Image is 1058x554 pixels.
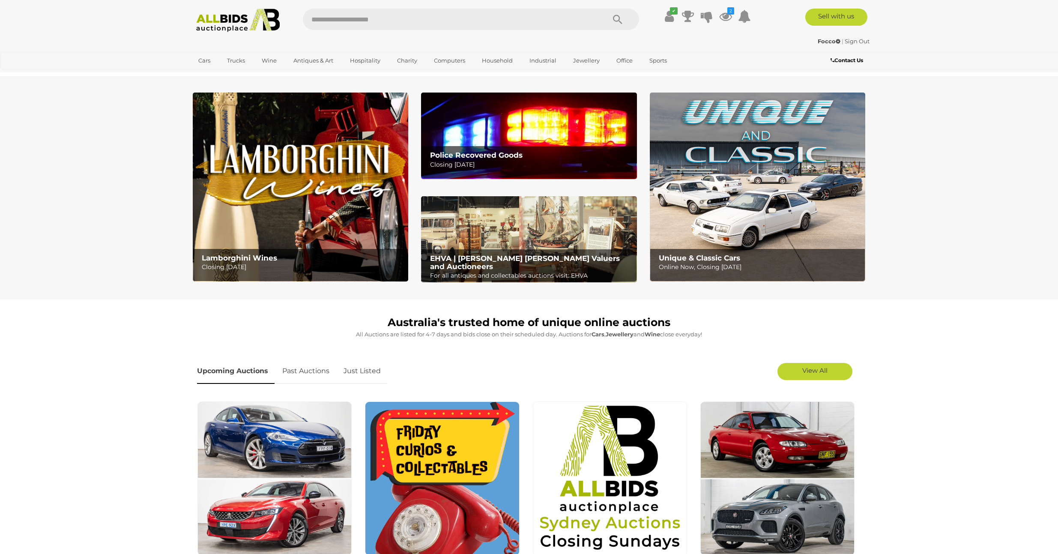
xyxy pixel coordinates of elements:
[818,38,840,45] strong: Focco
[670,7,678,15] i: ✔
[727,7,734,15] i: 2
[663,9,675,24] a: ✔
[606,331,634,338] strong: Jewellery
[802,366,828,374] span: View All
[430,159,632,170] p: Closing [DATE]
[845,38,870,45] a: Sign Out
[193,54,216,68] a: Cars
[592,331,604,338] strong: Cars
[644,54,672,68] a: Sports
[421,93,637,179] img: Police Recovered Goods
[650,93,865,281] a: Unique & Classic Cars Unique & Classic Cars Online Now, Closing [DATE]
[256,54,282,68] a: Wine
[197,317,861,329] h1: Australia's trusted home of unique online auctions
[288,54,339,68] a: Antiques & Art
[611,54,638,68] a: Office
[659,262,861,273] p: Online Now, Closing [DATE]
[421,196,637,283] img: EHVA | Evans Hastings Valuers and Auctioneers
[392,54,423,68] a: Charity
[596,9,639,30] button: Search
[476,54,518,68] a: Household
[193,93,408,281] a: Lamborghini Wines Lamborghini Wines Closing [DATE]
[805,9,867,26] a: Sell with us
[276,359,336,384] a: Past Auctions
[777,363,852,380] a: View All
[428,54,471,68] a: Computers
[650,93,865,281] img: Unique & Classic Cars
[344,54,386,68] a: Hospitality
[421,196,637,283] a: EHVA | Evans Hastings Valuers and Auctioneers EHVA | [PERSON_NAME] [PERSON_NAME] Valuers and Auct...
[197,359,275,384] a: Upcoming Auctions
[430,254,620,271] b: EHVA | [PERSON_NAME] [PERSON_NAME] Valuers and Auctioneers
[197,329,861,339] p: All Auctions are listed for 4-7 days and bids close on their scheduled day. Auctions for , and cl...
[831,57,863,63] b: Contact Us
[191,9,284,32] img: Allbids.com.au
[430,151,523,159] b: Police Recovered Goods
[221,54,251,68] a: Trucks
[193,93,408,281] img: Lamborghini Wines
[568,54,605,68] a: Jewellery
[818,38,842,45] a: Focco
[831,56,865,65] a: Contact Us
[421,93,637,179] a: Police Recovered Goods Police Recovered Goods Closing [DATE]
[842,38,843,45] span: |
[719,9,732,24] a: 2
[659,254,740,262] b: Unique & Classic Cars
[193,68,265,82] a: [GEOGRAPHIC_DATA]
[524,54,562,68] a: Industrial
[337,359,387,384] a: Just Listed
[202,254,277,262] b: Lamborghini Wines
[645,331,660,338] strong: Wine
[202,262,403,273] p: Closing [DATE]
[430,270,632,281] p: For all antiques and collectables auctions visit: EHVA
